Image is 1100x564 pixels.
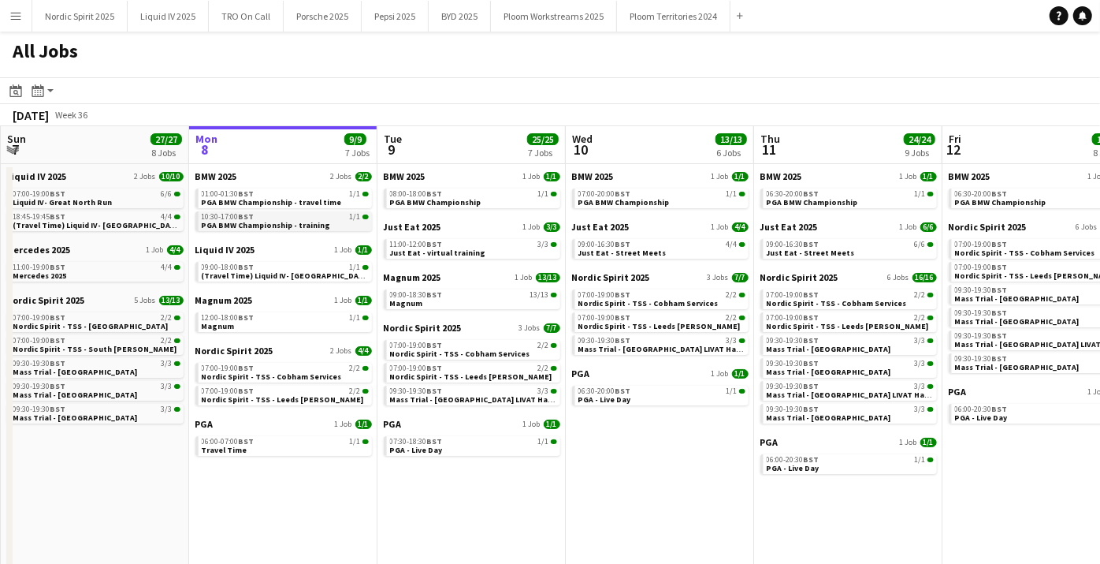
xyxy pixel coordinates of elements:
[544,222,560,232] span: 3/3
[544,323,560,333] span: 7/7
[167,245,184,255] span: 4/4
[390,239,557,257] a: 11:00-12:00BST3/3Just Eat - virtual training
[578,189,745,207] a: 07:00-20:00BST1/1PGA BMW Championship
[162,383,173,390] span: 3/3
[536,273,560,282] span: 13/13
[239,211,255,222] span: BST
[13,312,180,331] a: 07:00-19:00BST2/2Nordic Spirit - TSS - [GEOGRAPHIC_DATA]
[195,345,273,357] span: Nordic Spirit 2025
[362,1,429,32] button: Pepsi 2025
[13,314,66,322] span: 07:00-19:00
[760,170,937,221] div: BMW 20251 Job1/106:30-20:00BST1/1PGA BMW Championship
[427,239,443,249] span: BST
[955,355,1008,363] span: 09:30-19:30
[384,271,441,283] span: Magnum 2025
[427,189,443,199] span: BST
[202,394,364,405] span: Nordic Spirit - TSS - Leeds Skelton
[572,368,749,409] div: PGA1 Job1/106:30-20:00BST1/1PGA - Live Day
[50,262,66,272] span: BST
[915,241,926,248] span: 6/6
[384,221,560,271] div: Just Eat 20251 Job3/311:00-12:00BST3/3Just Eat - virtual training
[350,314,361,322] span: 1/1
[578,248,667,258] span: Just Eat - Street Meets
[13,360,66,368] span: 09:30-19:30
[767,383,819,390] span: 09:30-19:30
[804,312,819,323] span: BST
[384,170,560,182] a: BMW 20251 Job1/1
[390,386,557,404] a: 09:30-19:30BST3/3Mass Trial - [GEOGRAPHIC_DATA] LIVAT Hammersmith
[491,1,617,32] button: Ploom Workstreams 2025
[390,372,552,382] span: Nordic Spirit - TSS - Leeds Skelton
[760,271,937,436] div: Nordic Spirit 20256 Jobs16/1607:00-19:00BST2/2Nordic Spirit - TSS - Cobham Services07:00-19:00BST...
[159,296,184,305] span: 13/13
[239,189,255,199] span: BST
[572,221,749,271] div: Just Eat 20251 Job4/409:00-16:30BST4/4Just Eat - Street Meets
[50,189,66,199] span: BST
[390,289,557,308] a: 09:00-18:30BST13/13Magnum
[384,322,560,418] div: Nordic Spirit 20253 Jobs7/707:00-19:00BST2/2Nordic Spirit - TSS - Cobham Services07:00-19:00BST2/...
[538,387,549,395] span: 3/3
[804,239,819,249] span: BST
[544,172,560,181] span: 1/1
[429,1,491,32] button: BYD 2025
[350,190,361,198] span: 1/1
[50,381,66,391] span: BST
[992,239,1008,249] span: BST
[384,322,560,334] a: Nordic Spirit 20253 Jobs7/7
[390,349,530,359] span: Nordic Spirit - TSS - Cobham Services
[615,335,631,345] span: BST
[888,273,909,282] span: 6 Jobs
[915,360,926,368] span: 3/3
[615,386,631,396] span: BST
[13,213,66,221] span: 18:45-19:45
[13,404,180,422] a: 09:30-19:30BST3/3Mass Trial - [GEOGRAPHIC_DATA]
[920,222,937,232] span: 6/6
[7,170,184,182] a: Liquid IV 20252 Jobs10/10
[955,332,1008,340] span: 09:30-19:30
[578,298,719,308] span: Nordic Spirit - TSS - Cobham Services
[955,263,1008,271] span: 07:00-19:00
[202,211,369,230] a: 10:30-17:00BST1/1PGA BMW Championship - training
[578,289,745,308] a: 07:00-19:00BST2/2Nordic Spirit - TSS - Cobham Services
[202,312,369,331] a: 12:00-18:00BST1/1Magnum
[578,344,781,354] span: Mass Trial - London LIVAT Hammersmith
[767,337,819,345] span: 09:30-19:30
[804,381,819,391] span: BST
[13,262,180,280] a: 11:00-19:00BST4/4Mercedes 2025
[7,244,71,256] span: Mercedes 2025
[949,221,1027,233] span: Nordic Spirit 2025
[955,248,1095,258] span: Nordic Spirit - TSS - Cobham Services
[915,337,926,345] span: 3/3
[202,262,369,280] a: 09:00-18:00BST1/1(Travel Time) Liquid IV- [GEOGRAPHIC_DATA]
[390,291,443,299] span: 09:00-18:30
[578,394,631,405] span: PGA - Live Day
[767,197,858,207] span: PGA BMW Championship
[767,291,819,299] span: 07:00-19:00
[239,262,255,272] span: BST
[523,172,541,181] span: 1 Job
[390,189,557,207] a: 08:00-18:00BST1/1PGA BMW Championship
[159,172,184,181] span: 10/10
[578,241,631,248] span: 09:00-16:30
[195,294,253,306] span: Magnum 2025
[900,222,917,232] span: 1 Job
[955,197,1046,207] span: PGA BMW Championship
[50,404,66,414] span: BST
[767,321,929,331] span: Nordic Spirit - TSS - Leeds Skelton
[390,197,481,207] span: PGA BMW Championship
[50,211,66,222] span: BST
[390,190,443,198] span: 08:00-18:00
[239,363,255,373] span: BST
[804,358,819,368] span: BST
[202,190,255,198] span: 01:00-01:30
[128,1,209,32] button: Liquid IV 2025
[390,363,557,381] a: 07:00-19:00BST2/2Nordic Spirit - TSS - Leeds [PERSON_NAME]
[578,335,745,353] a: 09:30-19:30BST3/3Mass Trial - [GEOGRAPHIC_DATA] LIVAT Hammersmith
[804,189,819,199] span: BST
[13,367,138,377] span: Mass Trial - Brighton City Centre
[572,170,749,221] div: BMW 20251 Job1/107:00-20:00BST1/1PGA BMW Championship
[195,170,372,182] a: BMW 20252 Jobs2/2
[390,364,443,372] span: 07:00-19:00
[578,291,631,299] span: 07:00-19:00
[992,308,1008,318] span: BST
